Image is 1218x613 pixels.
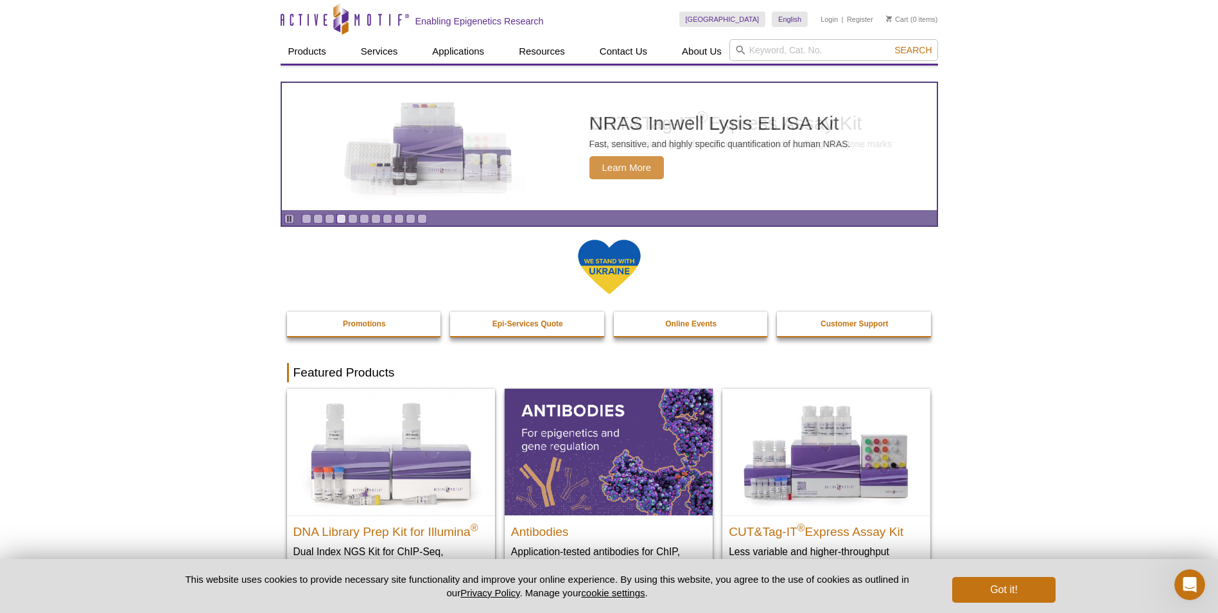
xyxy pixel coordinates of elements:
[886,12,938,27] li: (0 items)
[729,519,924,538] h2: CUT&Tag-IT Express Assay Kit
[313,214,323,224] a: Go to slide 2
[287,312,442,336] a: Promotions
[325,214,335,224] a: Go to slide 3
[674,39,729,64] a: About Us
[471,522,478,533] sup: ®
[287,389,495,596] a: DNA Library Prep Kit for Illumina DNA Library Prep Kit for Illumina® Dual Index NGS Kit for ChIP-...
[333,102,525,191] img: NRAS In-well Lysis ELISA Kit
[302,214,311,224] a: Go to slide 1
[293,545,489,584] p: Dual Index NGS Kit for ChIP-Seq, CUT&RUN, and ds methylated DNA assays.
[577,238,641,296] img: We Stand With Ukraine
[772,12,808,27] a: English
[894,45,932,55] span: Search
[777,312,932,336] a: Customer Support
[287,363,932,382] h2: Featured Products
[505,389,713,583] a: All Antibodies Antibodies Application-tested antibodies for ChIP, CUT&Tag, and CUT&RUN.
[343,319,386,328] strong: Promotions
[665,319,717,328] strong: Online Events
[729,39,938,61] input: Keyword, Cat. No.
[284,214,294,224] a: Toggle autoplay
[281,39,334,64] a: Products
[505,389,713,515] img: All Antibodies
[511,519,706,538] h2: Antibodies
[348,214,358,224] a: Go to slide 5
[592,39,655,64] a: Contact Us
[394,214,404,224] a: Go to slide 9
[679,12,766,27] a: [GEOGRAPHIC_DATA]
[821,15,838,24] a: Login
[842,12,844,27] li: |
[450,312,605,336] a: Epi-Services Quote
[614,312,769,336] a: Online Events
[722,389,930,583] a: CUT&Tag-IT® Express Assay Kit CUT&Tag-IT®Express Assay Kit Less variable and higher-throughput ge...
[1174,569,1205,600] iframe: Intercom live chat
[886,15,909,24] a: Cart
[886,15,892,22] img: Your Cart
[371,214,381,224] a: Go to slide 7
[282,83,937,210] article: NRAS In-well Lysis ELISA Kit
[353,39,406,64] a: Services
[847,15,873,24] a: Register
[424,39,492,64] a: Applications
[282,83,937,210] a: NRAS In-well Lysis ELISA Kit NRAS In-well Lysis ELISA Kit Fast, sensitive, and highly specific qu...
[293,519,489,538] h2: DNA Library Prep Kit for Illumina
[722,389,930,515] img: CUT&Tag-IT® Express Assay Kit
[589,156,665,179] span: Learn More
[360,214,369,224] a: Go to slide 6
[460,587,519,598] a: Privacy Policy
[511,39,573,64] a: Resources
[417,214,427,224] a: Go to slide 11
[952,577,1055,603] button: Got it!
[406,214,415,224] a: Go to slide 10
[729,545,924,571] p: Less variable and higher-throughput genome-wide profiling of histone marks​.
[511,545,706,571] p: Application-tested antibodies for ChIP, CUT&Tag, and CUT&RUN.
[891,44,935,56] button: Search
[336,214,346,224] a: Go to slide 4
[589,114,851,133] h2: NRAS In-well Lysis ELISA Kit
[589,138,851,150] p: Fast, sensitive, and highly specific quantification of human NRAS.
[821,319,888,328] strong: Customer Support
[415,15,544,27] h2: Enabling Epigenetics Research
[581,587,645,598] button: cookie settings
[163,573,932,600] p: This website uses cookies to provide necessary site functionality and improve your online experie...
[492,319,563,328] strong: Epi-Services Quote
[287,389,495,515] img: DNA Library Prep Kit for Illumina
[797,522,805,533] sup: ®
[383,214,392,224] a: Go to slide 8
